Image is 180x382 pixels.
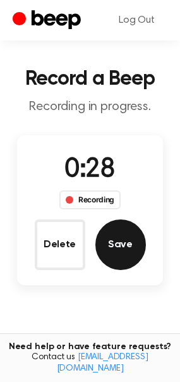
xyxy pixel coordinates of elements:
button: Delete Audio Record [35,219,85,270]
div: Recording [59,190,121,209]
p: Recording in progress. [10,99,170,115]
a: Beep [13,8,84,33]
h1: Record a Beep [10,69,170,89]
button: Save Audio Record [95,219,146,270]
a: [EMAIL_ADDRESS][DOMAIN_NAME] [57,353,148,373]
span: 0:28 [64,157,115,183]
a: Log Out [106,5,167,35]
span: Contact us [8,352,172,374]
